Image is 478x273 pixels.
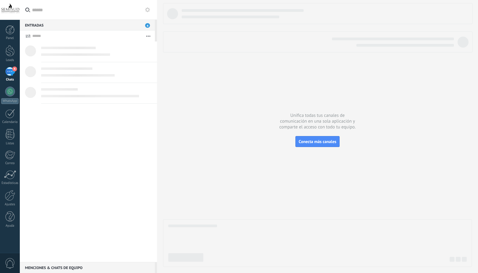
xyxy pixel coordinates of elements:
div: Menciones & Chats de equipo [20,262,155,273]
span: 4 [12,66,17,71]
div: Calendario [1,120,19,124]
div: Ayuda [1,224,19,228]
div: Correo [1,161,19,165]
button: Conecta más canales [295,136,340,147]
div: Panel [1,36,19,40]
span: Conecta más canales [299,139,336,144]
div: Entradas [20,20,155,31]
div: Chats [1,78,19,82]
div: Leads [1,58,19,62]
div: Ajustes [1,203,19,207]
div: Listas [1,142,19,145]
span: 4 [145,23,150,28]
div: WhatsApp [1,98,19,104]
div: Estadísticas [1,181,19,185]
